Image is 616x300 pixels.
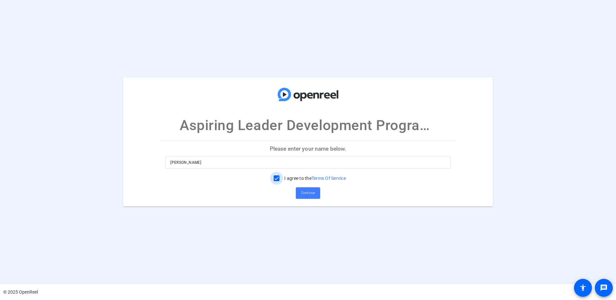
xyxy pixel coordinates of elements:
label: I agree to the [283,175,346,181]
img: company-logo [276,84,340,105]
mat-icon: message [600,284,608,292]
mat-icon: accessibility [579,284,587,292]
input: Enter your name [170,159,446,166]
a: Terms Of Service [312,176,346,181]
span: Continue [301,188,315,198]
div: © 2025 OpenReel [3,289,38,296]
p: Please enter your name below. [160,141,456,156]
p: Aspiring Leader Development Program SLT Messages [180,115,436,136]
button: Continue [296,187,320,199]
